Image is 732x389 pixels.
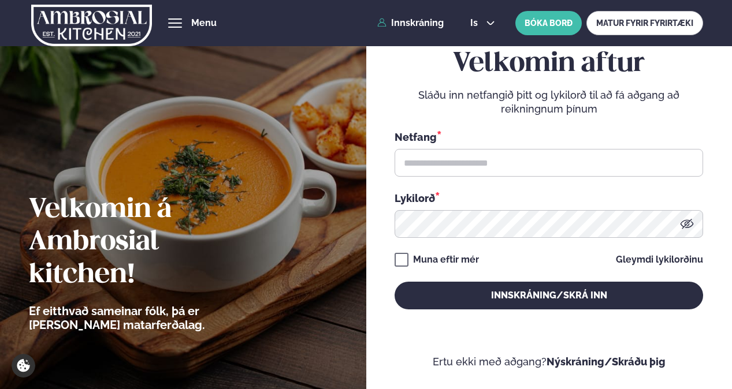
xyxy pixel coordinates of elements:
[395,190,703,205] div: Lykilorð
[547,356,666,368] a: Nýskráning/Skráðu þig
[395,129,703,144] div: Netfang
[12,354,35,377] a: Cookie settings
[29,194,269,291] h2: Velkomin á Ambrosial kitchen!
[395,355,703,369] p: Ertu ekki með aðgang?
[377,18,444,28] a: Innskráning
[586,11,703,35] a: MATUR FYRIR FYRIRTÆKI
[395,48,703,80] h2: Velkomin aftur
[395,88,703,116] p: Sláðu inn netfangið þitt og lykilorð til að fá aðgang að reikningnum þínum
[168,16,182,30] button: hamburger
[395,282,703,309] button: Innskráning/Skrá inn
[515,11,582,35] button: BÓKA BORÐ
[29,304,269,332] p: Ef eitthvað sameinar fólk, þá er [PERSON_NAME] matarferðalag.
[616,255,703,264] a: Gleymdi lykilorðinu
[470,18,481,28] span: is
[31,2,152,49] img: logo
[461,18,504,28] button: is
